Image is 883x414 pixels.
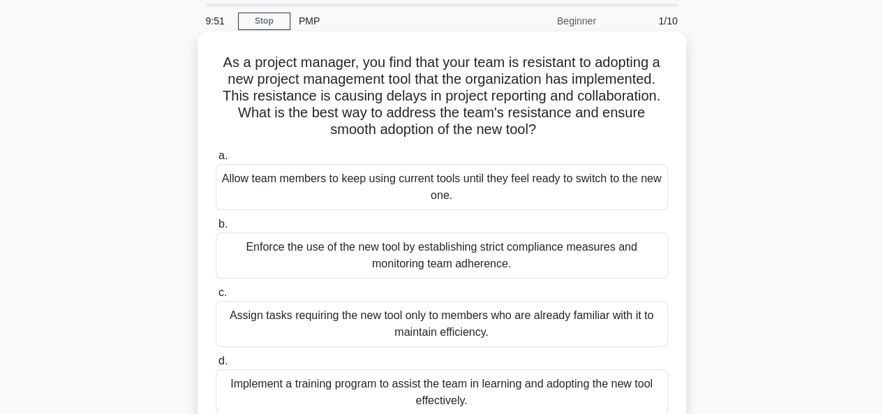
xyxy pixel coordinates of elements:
h5: As a project manager, you find that your team is resistant to adopting a new project management t... [214,54,669,139]
span: d. [218,355,228,367]
span: b. [218,218,228,230]
div: Assign tasks requiring the new tool only to members who are already familiar with it to maintain ... [216,301,668,347]
a: Stop [238,13,290,30]
div: 1/10 [604,7,686,35]
div: 9:51 [198,7,238,35]
span: c. [218,286,227,298]
div: Beginner [482,7,604,35]
div: PMP [290,7,482,35]
span: a. [218,149,228,161]
div: Allow team members to keep using current tools until they feel ready to switch to the new one. [216,164,668,210]
div: Enforce the use of the new tool by establishing strict compliance measures and monitoring team ad... [216,232,668,279]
